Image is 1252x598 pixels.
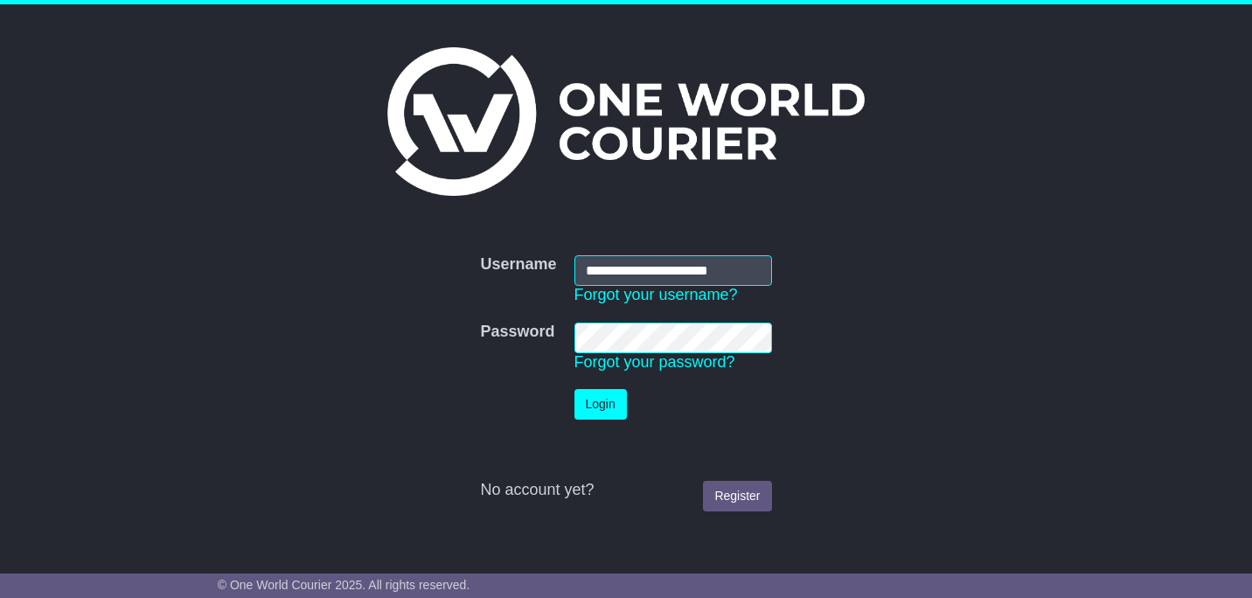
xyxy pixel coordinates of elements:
label: Password [480,323,554,342]
div: No account yet? [480,481,771,500]
a: Forgot your username? [574,286,738,303]
img: One World [387,47,865,196]
a: Forgot your password? [574,353,735,371]
label: Username [480,255,556,275]
span: © One World Courier 2025. All rights reserved. [218,578,470,592]
button: Login [574,389,627,420]
a: Register [703,481,771,511]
